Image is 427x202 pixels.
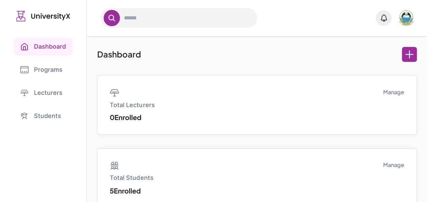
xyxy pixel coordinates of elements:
[383,161,404,169] a: Manage
[383,88,404,96] a: Manage
[110,185,153,196] p: 5 Enrolled
[110,100,155,110] p: Total Lecturers
[97,47,141,62] p: Dashboard
[14,38,73,55] a: Dashboard
[16,11,70,21] img: UniversityX
[110,173,153,183] p: Total Students
[110,113,155,122] p: 0 Enrolled
[14,107,73,125] a: Students
[14,84,73,102] a: Lecturers
[14,61,73,79] a: Programs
